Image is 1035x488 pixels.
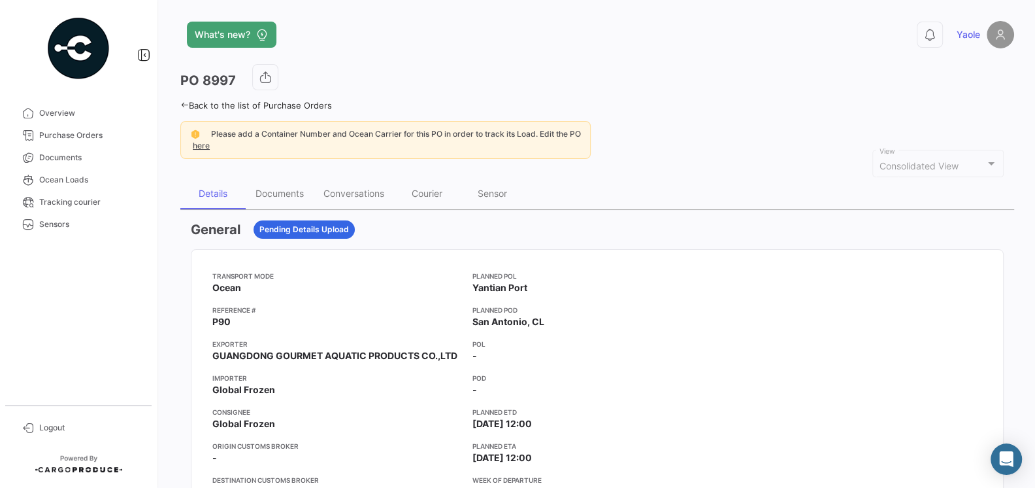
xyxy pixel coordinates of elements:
[39,196,141,208] span: Tracking courier
[10,213,146,235] a: Sensors
[472,305,722,315] app-card-info-title: Planned POD
[255,188,304,199] div: Documents
[211,129,581,139] span: Please add a Container Number and Ocean Carrier for this PO in order to track its Load. Edit the PO
[472,349,477,362] span: -
[472,339,722,349] app-card-info-title: POL
[472,475,722,485] app-card-info-title: Week of departure
[957,28,980,41] span: Yaole
[212,315,231,328] span: P90
[472,383,477,396] span: -
[212,451,217,464] span: -
[39,174,141,186] span: Ocean Loads
[478,188,507,199] div: Sensor
[10,124,146,147] a: Purchase Orders
[212,305,462,315] app-card-info-title: Reference #
[259,224,349,235] span: Pending Details Upload
[10,147,146,169] a: Documents
[187,22,276,48] button: What's new?
[472,271,722,281] app-card-info-title: Planned POL
[39,130,141,141] span: Purchase Orders
[212,339,462,349] app-card-info-title: Exporter
[212,349,457,362] span: GUANGDONG GOURMET AQUATIC PRODUCTS CO.,LTD
[472,281,527,294] span: Yantian Port
[879,160,959,171] span: Consolidated View
[190,141,212,150] a: here
[212,475,462,485] app-card-info-title: Destination Customs Broker
[212,441,462,451] app-card-info-title: Origin Customs Broker
[472,373,722,383] app-card-info-title: POD
[10,191,146,213] a: Tracking courier
[212,417,275,430] span: Global Frozen
[212,271,462,281] app-card-info-title: Transport mode
[195,28,250,41] span: What's new?
[212,407,462,417] app-card-info-title: Consignee
[472,315,544,328] span: San Antonio, CL
[212,281,241,294] span: Ocean
[212,373,462,383] app-card-info-title: Importer
[991,444,1022,475] div: Abrir Intercom Messenger
[39,422,141,434] span: Logout
[199,188,227,199] div: Details
[39,152,141,164] span: Documents
[46,16,111,81] img: powered-by.png
[180,71,236,90] h3: PO 8997
[39,107,141,119] span: Overview
[412,188,442,199] div: Courier
[191,220,240,239] h3: General
[180,100,332,111] a: Back to the list of Purchase Orders
[212,383,275,396] span: Global Frozen
[472,451,532,464] span: [DATE] 12:00
[472,441,722,451] app-card-info-title: Planned ETA
[323,188,384,199] div: Conversations
[987,21,1014,48] img: placeholder-user.png
[472,407,722,417] app-card-info-title: Planned ETD
[39,218,141,230] span: Sensors
[10,169,146,191] a: Ocean Loads
[10,102,146,124] a: Overview
[472,417,532,430] span: [DATE] 12:00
